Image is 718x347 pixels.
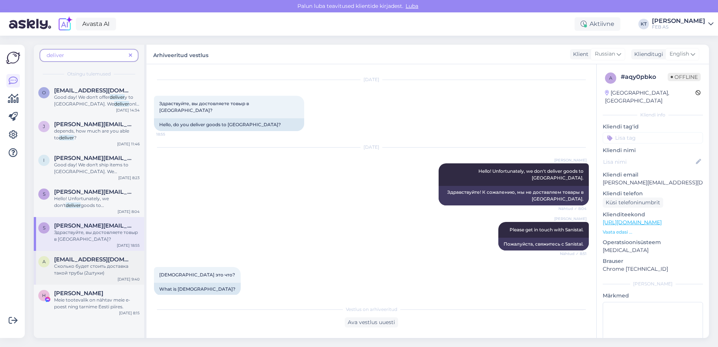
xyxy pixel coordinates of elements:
span: Offline [668,73,701,81]
p: Kliendi telefon [603,190,703,198]
img: Askly Logo [6,51,20,65]
p: Kliendi nimi [603,146,703,154]
p: [PERSON_NAME][EMAIL_ADDRESS][DOMAIN_NAME] [603,179,703,187]
span: j [43,124,45,129]
input: Lisa nimi [603,158,694,166]
span: ilona.saksone@gmail.com [54,155,132,161]
div: [DATE] [154,76,589,83]
div: Klienditugi [631,50,663,58]
div: [DATE] 8:15 [119,310,140,316]
span: H [42,293,46,298]
span: deliver [47,52,64,59]
span: Сколько будет стоить доставка такой трубы (2штуки) [54,263,128,276]
span: Otsingu tulemused [67,71,111,77]
span: [DEMOGRAPHIC_DATA] это что? [159,272,235,278]
span: English [670,50,689,58]
span: ollesmirnova@gmail.com [54,87,132,94]
span: Hello! Unfortunately, we don't deliver goods to [GEOGRAPHIC_DATA]. [478,168,585,181]
div: FEB AS [652,24,705,30]
span: Good day! We don't ship items to [GEOGRAPHIC_DATA]. We only [54,162,128,181]
a: Avasta AI [76,18,116,30]
div: Ava vestlus uuesti [345,317,398,327]
div: [PERSON_NAME] [652,18,705,24]
input: Lisa tag [603,132,703,143]
div: [DATE] 14:34 [116,107,140,113]
label: Arhiveeritud vestlus [153,49,208,59]
span: Здраствуйте, вы достовляете товыр в [GEOGRAPHIC_DATA]? [159,101,250,113]
span: 18:55 [156,131,184,137]
mark: deliver [66,202,81,208]
img: explore-ai [57,16,73,32]
span: Nähtud ✓ 8:51 [558,251,587,256]
div: [PERSON_NAME] [603,281,703,287]
span: a [42,259,46,264]
div: [DATE] 11:46 [117,141,140,147]
div: Aktiivne [575,17,620,31]
span: j.irmer@kloepfel-group.com [54,121,132,128]
div: Здравствуйте! К сожалению, мы не доставляем товары в [GEOGRAPHIC_DATA]. [439,186,589,205]
span: [PERSON_NAME] [554,157,587,163]
p: Chrome [TECHNICAL_ID] [603,265,703,273]
span: o [42,90,46,95]
p: [MEDICAL_DATA] [603,246,703,254]
span: Please get in touch with Sanistal. [510,227,584,232]
span: s [43,225,45,231]
span: arkadjev.a@mail.ru [54,256,132,263]
p: Brauser [603,257,703,265]
span: [PERSON_NAME] [554,216,587,222]
p: Märkmed [603,292,703,300]
div: [DATE] 18:55 [117,243,140,248]
span: i [43,157,45,163]
div: Klient [570,50,588,58]
div: [DATE] [154,144,589,151]
span: sergejcuvorov@gmail.com [54,189,132,195]
div: [DATE] 8:23 [118,175,140,181]
p: Kliendi email [603,171,703,179]
a: [PERSON_NAME]FEB AS [652,18,713,30]
span: Good day! We don't offer [54,94,110,100]
div: Küsi telefoninumbrit [603,198,663,208]
span: Hello! Unfortunately, we don't [54,196,109,208]
div: Пожалуйста, свяжитесь с Sanistal. [498,238,589,250]
p: Klienditeekond [603,211,703,219]
span: Hardik Dholariya [54,290,103,297]
mark: deliver [110,94,125,100]
a: [URL][DOMAIN_NAME] [603,219,662,226]
p: Operatsioonisüsteem [603,238,703,246]
div: # aqy0pbko [621,72,668,81]
span: Meie tootevalik on nähtav meie e-poest ning tarnime Eesti piires. [54,297,130,309]
div: KT [638,19,649,29]
span: Vestlus on arhiveeritud [346,306,397,313]
p: Kliendi tag'id [603,123,703,131]
span: Здраствуйте, вы достовляете товыр в [GEOGRAPHIC_DATA]? [54,229,138,242]
span: a [609,75,612,81]
div: [DATE] 9:40 [118,276,140,282]
div: [DATE] 8:04 [118,209,140,214]
div: Hello, do you deliver goods to [GEOGRAPHIC_DATA]? [154,118,304,131]
span: Luba [403,3,421,9]
div: What is [DEMOGRAPHIC_DATA]? [154,283,241,296]
div: [GEOGRAPHIC_DATA], [GEOGRAPHIC_DATA] [605,89,695,105]
span: s [43,191,45,197]
span: Russian [595,50,615,58]
span: sergejcuvorov@gmail.com [54,222,132,229]
mark: deliver [59,135,74,140]
p: Vaata edasi ... [603,229,703,235]
mark: deliver [114,101,129,107]
span: ? [74,135,77,140]
span: Nähtud ✓ 8:04 [558,206,587,211]
span: depends, how much are you able to [54,128,129,140]
div: Kliendi info [603,112,703,118]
